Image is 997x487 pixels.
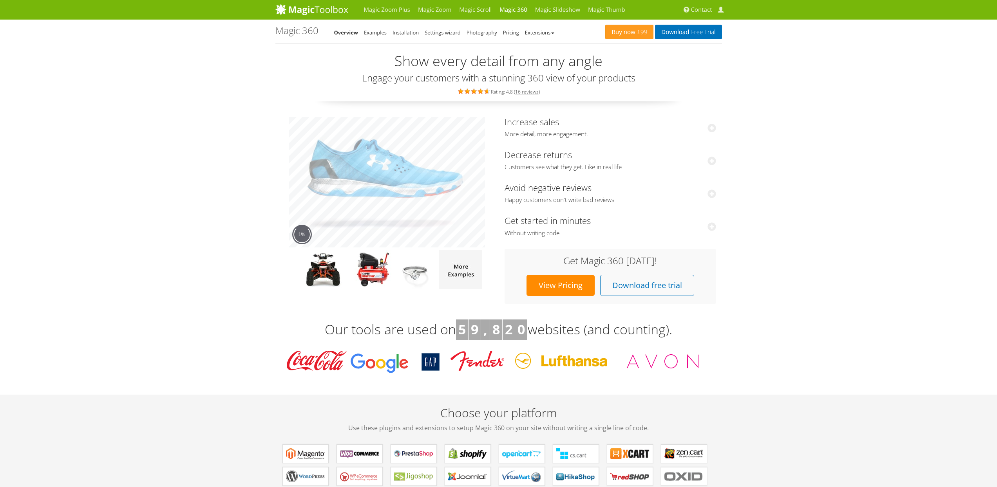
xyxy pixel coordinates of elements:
b: Magic 360 for VirtueMart [502,471,541,482]
a: Get started in minutesWithout writing code [505,215,716,237]
b: 5 [458,320,466,338]
span: Use these plugins and extensions to setup Magic 360 on your site without writing a single line of... [275,423,722,433]
a: Pricing [503,29,519,36]
a: Examples [364,29,387,36]
b: Magic 360 for Shopify [448,448,487,460]
a: Settings wizard [425,29,461,36]
span: More detail, more engagement. [505,130,716,138]
a: Magic 360 for WooCommerce [337,444,383,463]
a: Magic 360 for WP e-Commerce [337,467,383,486]
span: Happy customers don't write bad reviews [505,196,716,204]
b: Magic 360 for WooCommerce [340,448,379,460]
a: Magic 360 for redSHOP [607,467,653,486]
h3: Our tools are used on websites (and counting). [275,319,722,340]
b: Magic 360 for Jigoshop [394,471,433,482]
h2: Choose your platform [275,406,722,433]
a: Magic 360 for Zen Cart [661,444,707,463]
span: Customers see what they get. Like in real life [505,163,716,171]
b: Magic 360 for Joomla [448,471,487,482]
a: Increase salesMore detail, more engagement. [505,116,716,138]
b: 2 [505,320,512,338]
b: Magic 360 for WP e-Commerce [340,471,379,482]
a: View Pricing [527,275,595,296]
a: Magic 360 for CS-Cart [553,444,599,463]
a: Magic 360 for Shopify [445,444,491,463]
a: Magic 360 for VirtueMart [499,467,545,486]
a: Magic 360 for Jigoshop [391,467,437,486]
a: Magic 360 for X-Cart [607,444,653,463]
a: DownloadFree Trial [655,25,722,39]
b: Magic 360 for Zen Cart [664,448,704,460]
b: Magic 360 for X-Cart [610,448,650,460]
b: 8 [492,320,500,338]
a: Extensions [525,29,554,36]
h3: Get Magic 360 [DATE]! [512,256,708,266]
b: , [483,320,487,338]
b: Magic 360 for redSHOP [610,471,650,482]
b: Magic 360 for OpenCart [502,448,541,460]
a: Magic 360 for WordPress [282,467,329,486]
a: Magic 360 for Magento [282,444,329,463]
b: Magic 360 for CS-Cart [556,448,595,460]
a: 16 reviews [515,88,539,95]
h1: Magic 360 [275,25,318,36]
span: Without writing code [505,229,716,237]
a: Photography [467,29,497,36]
a: Avoid negative reviewsHappy customers don't write bad reviews [505,182,716,204]
h2: Show every detail from any angle [275,53,722,69]
span: Contact [691,6,712,14]
a: Overview [334,29,358,36]
a: Download free trial [600,275,694,296]
b: 9 [471,320,478,338]
b: Magic 360 for WordPress [286,471,325,482]
a: Decrease returnsCustomers see what they get. Like in real life [505,149,716,171]
span: Free Trial [689,29,715,35]
div: Rating: 4.8 ( ) [275,87,722,96]
b: 0 [517,320,525,338]
h3: Engage your customers with a stunning 360 view of your products [275,73,722,83]
b: Magic 360 for PrestaShop [394,448,433,460]
img: Magic Toolbox Customers [281,348,716,375]
a: Magic 360 for PrestaShop [391,444,437,463]
img: MagicToolbox.com - Image tools for your website [275,4,348,15]
a: Magic 360 for OXID [661,467,707,486]
span: £99 [635,29,648,35]
a: Magic 360 for Joomla [445,467,491,486]
a: Buy now£99 [605,25,653,39]
img: more magic 360 demos [439,250,482,289]
b: Magic 360 for Magento [286,448,325,460]
a: Magic 360 for HikaShop [553,467,599,486]
a: Installation [393,29,419,36]
b: Magic 360 for OXID [664,471,704,482]
a: Magic 360 for OpenCart [499,444,545,463]
b: Magic 360 for HikaShop [556,471,595,482]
